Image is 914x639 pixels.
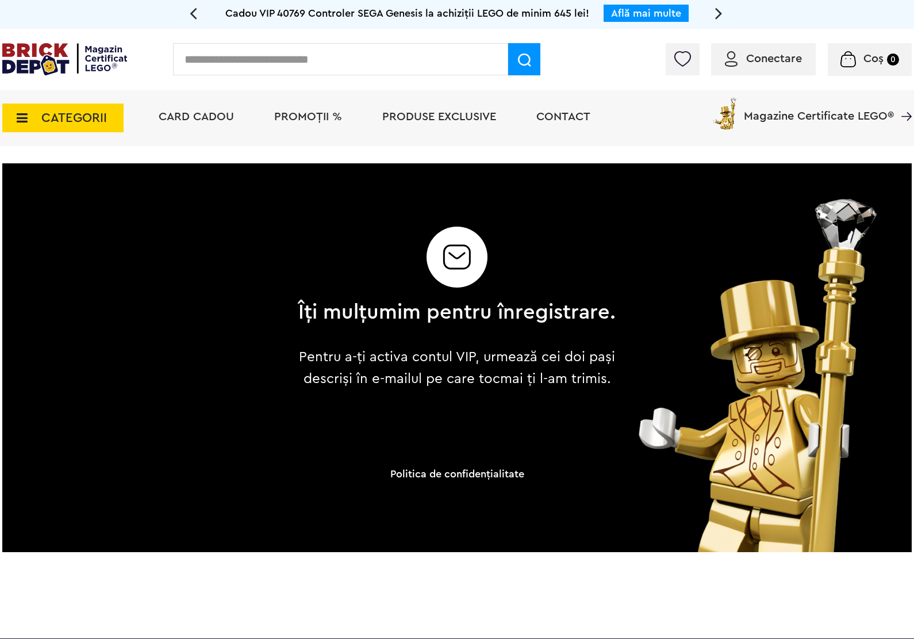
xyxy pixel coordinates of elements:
[298,301,616,323] h2: Îți mulțumim pentru înregistrare.
[744,95,894,122] span: Magazine Certificate LEGO®
[725,53,802,64] a: Conectare
[41,112,107,124] span: CATEGORII
[611,8,681,18] a: Află mai multe
[290,346,625,390] p: Pentru a-ți activa contul VIP, urmează cei doi pași descriși în e-mailul pe care tocmai ți l-am t...
[274,111,342,123] a: PROMOȚII %
[159,111,234,123] a: Card Cadou
[536,111,590,123] a: Contact
[887,53,899,66] small: 0
[863,53,884,64] span: Coș
[390,469,524,479] a: Politica de confidenţialitate
[746,53,802,64] span: Conectare
[382,111,496,123] a: Produse exclusive
[894,95,912,107] a: Magazine Certificate LEGO®
[225,8,589,18] span: Cadou VIP 40769 Controler SEGA Genesis la achiziții LEGO de minim 645 lei!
